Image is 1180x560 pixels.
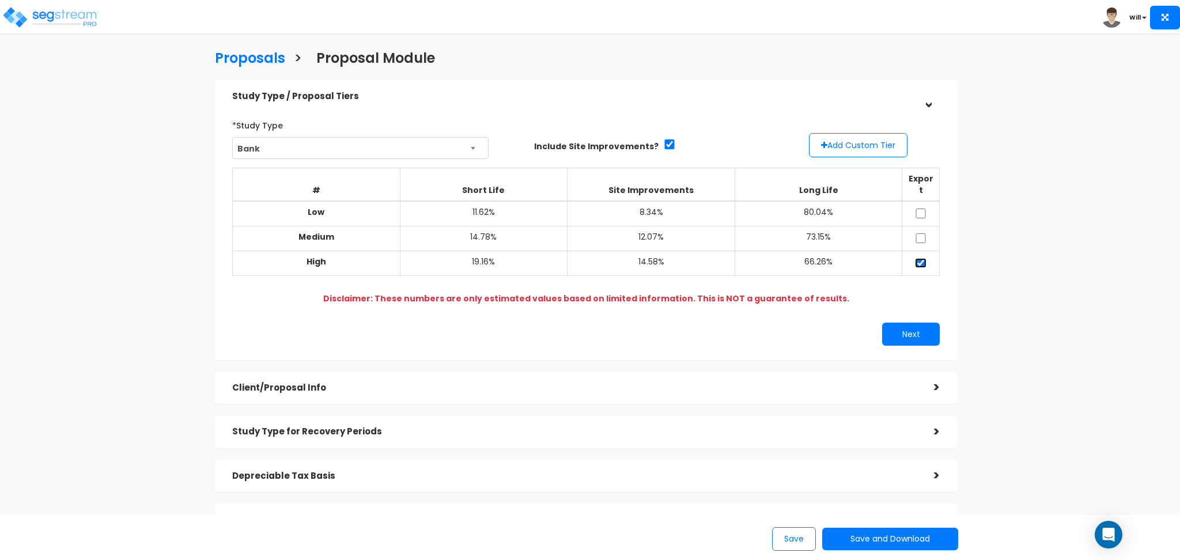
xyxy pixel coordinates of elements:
label: *Study Type [232,116,283,131]
b: High [307,256,326,267]
td: 66.26% [735,251,902,275]
img: avatar.png [1102,7,1122,28]
th: Export [902,168,940,201]
div: > [917,423,940,441]
label: Include Site Improvements? [534,141,659,152]
div: > [917,379,940,396]
th: # [233,168,400,201]
th: Short Life [400,168,568,201]
b: Medium [298,231,334,243]
div: Open Intercom Messenger [1095,521,1122,548]
button: Add Custom Tier [809,133,907,157]
td: 19.16% [400,251,568,275]
h3: Proposals [215,51,285,69]
h5: Study Type for Recovery Periods [232,427,917,437]
div: > [917,467,940,485]
td: 11.62% [400,201,568,226]
button: Next [882,323,940,346]
button: Save and Download [822,528,958,550]
b: Will [1129,13,1141,22]
button: Save [772,527,816,551]
div: > [920,85,937,108]
th: Site Improvements [568,168,735,201]
b: Disclaimer: These numbers are only estimated values based on limited information. This is NOT a g... [323,293,849,304]
h3: Proposal Module [316,51,435,69]
td: 8.34% [568,201,735,226]
div: > [917,511,940,529]
a: Proposal Module [308,39,435,74]
td: 80.04% [735,201,902,226]
b: Low [308,206,324,218]
td: 73.15% [735,226,902,251]
td: 12.07% [568,226,735,251]
th: Long Life [735,168,902,201]
a: Proposals [206,39,285,74]
td: 14.58% [568,251,735,275]
span: Bank [233,138,488,160]
td: 14.78% [400,226,568,251]
h5: Study Type / Proposal Tiers [232,92,917,101]
img: logo_pro_r.png [2,6,100,29]
h5: Client/Proposal Info [232,383,917,393]
h5: Depreciable Tax Basis [232,471,917,481]
h3: > [294,51,302,69]
span: Bank [232,137,489,159]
